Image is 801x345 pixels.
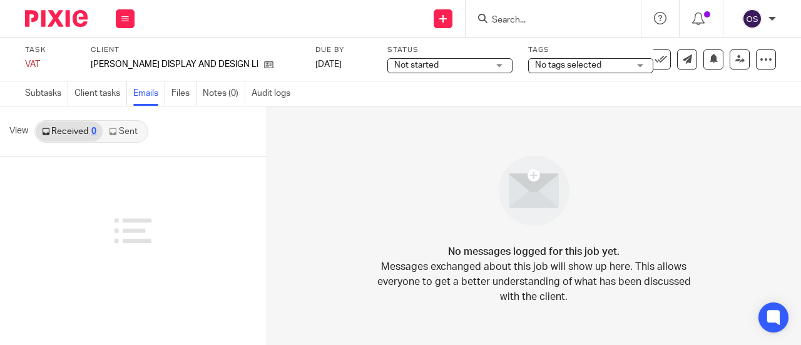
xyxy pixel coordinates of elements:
[742,9,762,29] img: svg%3E
[36,121,103,142] a: Received0
[394,61,439,70] span: Not started
[74,81,127,106] a: Client tasks
[491,147,578,234] img: image
[25,58,75,71] div: VAT
[315,60,342,69] span: [DATE]
[25,10,88,27] img: Pixie
[387,45,513,55] label: Status
[91,127,96,136] div: 0
[448,244,620,259] h4: No messages logged for this job yet.
[203,81,245,106] a: Notes (0)
[368,259,700,304] p: Messages exchanged about this job will show up here. This allows everyone to get a better underst...
[133,81,165,106] a: Emails
[25,81,68,106] a: Subtasks
[91,45,300,55] label: Client
[315,45,372,55] label: Due by
[252,81,297,106] a: Audit logs
[25,45,75,55] label: Task
[491,15,603,26] input: Search
[9,125,28,138] span: View
[171,81,196,106] a: Files
[103,121,146,142] a: Sent
[535,61,601,70] span: No tags selected
[91,58,258,71] p: [PERSON_NAME] DISPLAY AND DESIGN LIMITED
[528,45,653,55] label: Tags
